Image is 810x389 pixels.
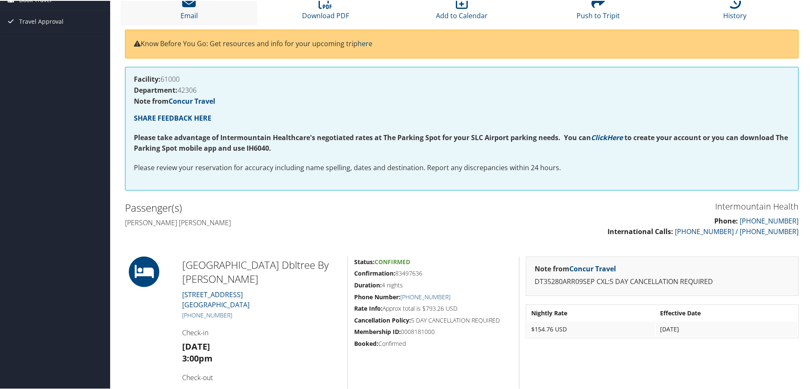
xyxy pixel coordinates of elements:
a: [PHONE_NUMBER] [182,310,232,318]
a: [PHONE_NUMBER] / [PHONE_NUMBER] [675,226,799,235]
strong: Booked: [354,339,378,347]
strong: Please take advantage of Intermountain Healthcare's negotiated rates at The Parking Spot for your... [134,132,591,141]
h4: Check-in [182,327,341,337]
h5: 83497636 [354,268,513,277]
a: SHARE FEEDBACK HERE [134,113,211,122]
strong: Facility: [134,74,161,83]
td: $154.76 USD [527,321,655,336]
strong: Note from [535,263,616,273]
a: here [358,38,372,47]
p: DT35280ARR09SEP CXL:5 DAY CANCELLATION REQUIRED [535,276,790,287]
a: Concur Travel [569,263,616,273]
h2: [GEOGRAPHIC_DATA] Dbltree By [PERSON_NAME] [182,257,341,285]
h5: Confirmed [354,339,513,347]
strong: Department: [134,85,178,94]
th: Nightly Rate [527,305,655,320]
a: Click [591,132,607,141]
strong: Rate Info: [354,303,383,312]
h5: Approx total is $793.26 USD [354,303,513,312]
strong: Cancellation Policy: [354,315,411,323]
strong: International Calls: [607,226,673,235]
strong: Status: [354,257,374,265]
span: Travel Approval [19,10,64,31]
a: Here [607,132,623,141]
th: Effective Date [656,305,797,320]
strong: Phone Number: [354,292,400,300]
h2: Passenger(s) [125,200,455,214]
p: Know Before You Go: Get resources and info for your upcoming trip [134,38,790,49]
strong: Phone: [714,215,738,225]
strong: 3:00pm [182,352,213,363]
strong: Membership ID: [354,327,401,335]
strong: Duration: [354,280,382,288]
h4: 61000 [134,75,790,82]
a: [PHONE_NUMBER] [400,292,450,300]
h5: 4 nights [354,280,513,289]
a: Concur Travel [169,96,215,105]
h4: [PERSON_NAME] [PERSON_NAME] [125,217,455,226]
a: [PHONE_NUMBER] [740,215,799,225]
strong: [DATE] [182,340,210,351]
strong: Note from [134,96,215,105]
a: [STREET_ADDRESS][GEOGRAPHIC_DATA] [182,289,250,309]
p: Please review your reservation for accuracy including name spelling, dates and destination. Repor... [134,162,790,173]
h4: Check-out [182,372,341,381]
strong: Confirmation: [354,268,395,276]
span: Confirmed [374,257,410,265]
td: [DATE] [656,321,797,336]
h3: Intermountain Health [468,200,799,212]
h4: 42306 [134,86,790,93]
h5: 0008181000 [354,327,513,335]
h5: 5 DAY CANCELLATION REQUIRED [354,315,513,324]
